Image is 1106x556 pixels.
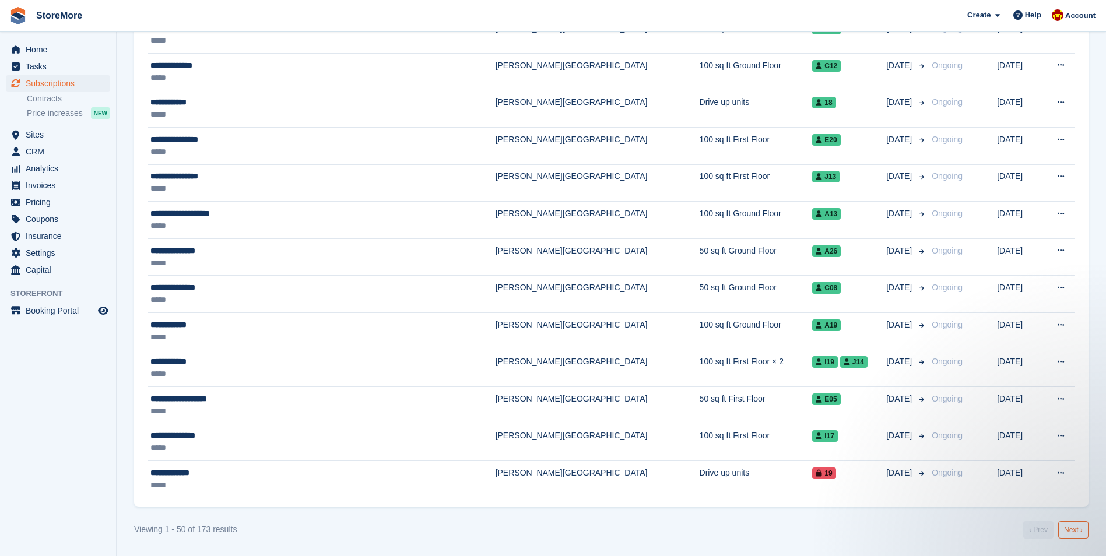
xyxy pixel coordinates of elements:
span: Create [967,9,991,21]
a: Contracts [27,93,110,104]
span: [DATE] [886,319,914,331]
span: [DATE] [886,281,914,294]
td: [DATE] [997,127,1042,164]
span: [DATE] [886,133,914,146]
span: Price increases [27,108,83,119]
span: Ongoing [932,246,963,255]
img: stora-icon-8386f47178a22dfd0bd8f6a31ec36ba5ce8667c1dd55bd0f319d3a0aa187defe.svg [9,7,27,24]
span: Ongoing [932,283,963,292]
td: 50 sq ft Ground Floor [700,276,813,313]
td: [PERSON_NAME][GEOGRAPHIC_DATA] [496,350,700,387]
span: I19 [812,356,838,368]
td: [DATE] [997,90,1042,128]
a: menu [6,126,110,143]
span: Invoices [26,177,96,193]
span: Ongoing [932,468,963,477]
span: [DATE] [886,430,914,442]
span: Ongoing [932,394,963,403]
span: Coupons [26,211,96,227]
span: Settings [26,245,96,261]
td: [DATE] [997,202,1042,239]
span: C08 [812,282,841,294]
span: Tasks [26,58,96,75]
a: menu [6,160,110,177]
span: Insurance [26,228,96,244]
td: 100 sq ft First Floor [700,424,813,461]
span: C12 [812,60,841,72]
a: Preview store [96,304,110,318]
span: Home [26,41,96,58]
span: [DATE] [886,59,914,72]
span: E20 [812,134,840,146]
td: [DATE] [997,53,1042,90]
td: [DATE] [997,238,1042,276]
span: Subscriptions [26,75,96,92]
td: [PERSON_NAME][GEOGRAPHIC_DATA] [496,16,700,54]
a: menu [6,302,110,319]
span: Ongoing [932,23,963,33]
span: [DATE] [886,467,914,479]
td: [DATE] [997,424,1042,461]
td: 100 sq ft Ground Floor [700,312,813,350]
td: [PERSON_NAME][GEOGRAPHIC_DATA] [496,461,700,498]
a: menu [6,228,110,244]
td: [PERSON_NAME][GEOGRAPHIC_DATA] [496,238,700,276]
td: 100 sq ft First Floor [700,127,813,164]
span: J13 [812,171,840,182]
span: Sites [26,126,96,143]
div: Viewing 1 - 50 of 173 results [134,523,237,536]
span: Ongoing [932,61,963,70]
td: Drive up units [700,461,813,498]
a: menu [6,211,110,227]
div: NEW [91,107,110,119]
td: [PERSON_NAME][GEOGRAPHIC_DATA] [496,53,700,90]
td: [DATE] [997,164,1042,202]
span: Storefront [10,288,116,300]
img: Store More Team [1052,9,1063,21]
span: [DATE] [886,356,914,368]
a: menu [6,194,110,210]
span: Analytics [26,160,96,177]
td: [PERSON_NAME][GEOGRAPHIC_DATA] [496,312,700,350]
td: 100 sq ft Ground Floor [700,16,813,54]
td: [PERSON_NAME][GEOGRAPHIC_DATA] [496,127,700,164]
span: Ongoing [932,171,963,181]
td: [PERSON_NAME][GEOGRAPHIC_DATA] [496,424,700,461]
a: menu [6,262,110,278]
span: [DATE] [886,245,914,257]
td: [DATE] [997,387,1042,424]
span: Ongoing [932,320,963,329]
td: [PERSON_NAME][GEOGRAPHIC_DATA] [496,90,700,128]
td: [PERSON_NAME][GEOGRAPHIC_DATA] [496,276,700,313]
td: [DATE] [997,276,1042,313]
span: I17 [812,430,838,442]
span: Booking Portal [26,302,96,319]
td: [PERSON_NAME][GEOGRAPHIC_DATA] [496,164,700,202]
a: menu [6,143,110,160]
td: 100 sq ft Ground Floor [700,202,813,239]
span: Ongoing [932,431,963,440]
span: Help [1025,9,1041,21]
td: [DATE] [997,16,1042,54]
a: menu [6,75,110,92]
td: [DATE] [997,350,1042,387]
td: 100 sq ft First Floor [700,164,813,202]
span: [DATE] [886,96,914,108]
span: A19 [812,319,841,331]
a: menu [6,58,110,75]
span: 18 [812,97,835,108]
span: Ongoing [932,357,963,366]
span: [DATE] [886,207,914,220]
a: menu [6,245,110,261]
span: Account [1065,10,1096,22]
span: [DATE] [886,170,914,182]
span: E05 [812,393,840,405]
a: menu [6,177,110,193]
td: 50 sq ft Ground Floor [700,238,813,276]
a: menu [6,41,110,58]
a: StoreMore [31,6,87,25]
td: [DATE] [997,461,1042,498]
span: Pricing [26,194,96,210]
a: Next [1058,521,1089,539]
nav: Pages [1021,521,1091,539]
